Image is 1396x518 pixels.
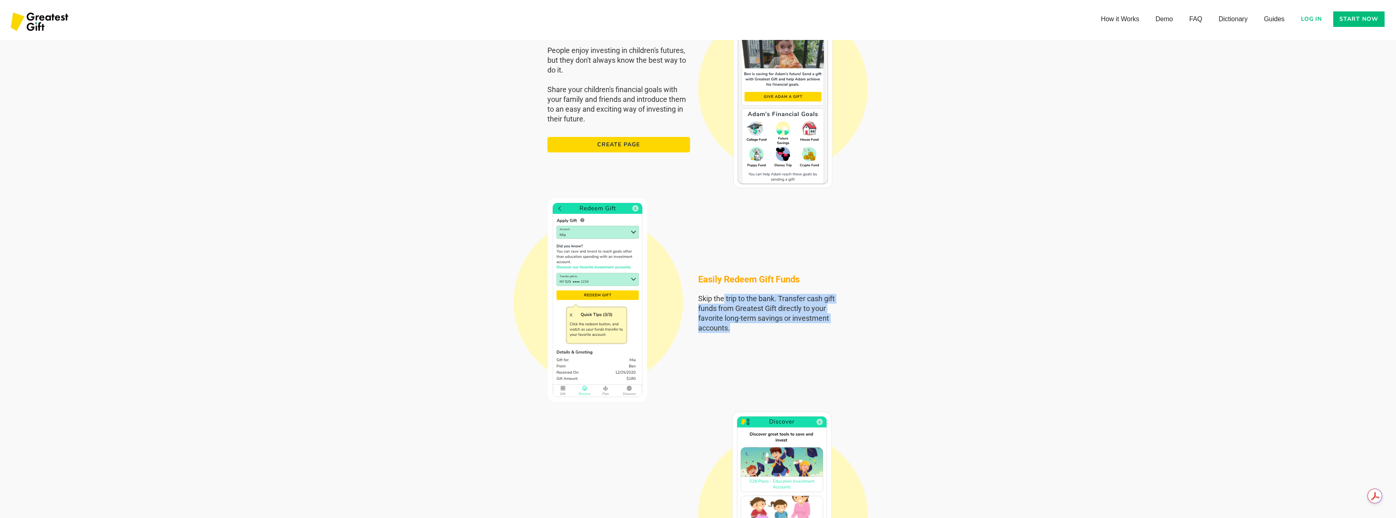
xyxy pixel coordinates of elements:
[547,46,690,134] h4: People enjoy investing in children's futures, but they don't always know the best way to do it. S...
[698,273,841,286] h3: Easily Redeem Gift Funds
[8,8,73,37] img: Greatest Gift Logo
[1211,11,1256,27] a: Dictionary
[1147,11,1181,27] a: Demo
[1256,11,1293,27] a: Guides
[1296,11,1327,27] a: Log in
[514,198,683,402] img: Transfer cash gift funds from Greatest Gift directly to 529 plans and investment accounts.
[1181,11,1211,27] a: FAQ
[1093,11,1147,27] a: How it Works
[8,8,73,37] a: home
[698,294,841,333] h4: Skip the trip to the bank. Transfer cash gift funds from Greatest Gift directly to your favorite ...
[1333,11,1385,27] a: Start now
[547,137,690,152] a: create page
